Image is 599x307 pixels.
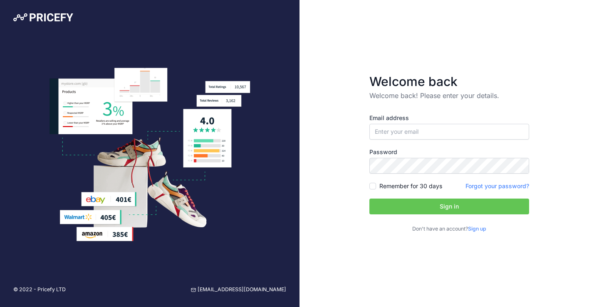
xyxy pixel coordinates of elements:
p: Don't have an account? [369,225,529,233]
img: Pricefy [13,13,73,22]
label: Password [369,148,529,156]
a: Forgot your password? [465,182,529,189]
p: Welcome back! Please enter your details. [369,91,529,101]
label: Remember for 30 days [379,182,442,190]
label: Email address [369,114,529,122]
p: © 2022 - Pricefy LTD [13,286,66,294]
a: [EMAIL_ADDRESS][DOMAIN_NAME] [191,286,286,294]
input: Enter your email [369,124,529,140]
button: Sign in [369,199,529,214]
h3: Welcome back [369,74,529,89]
a: Sign up [468,226,486,232]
